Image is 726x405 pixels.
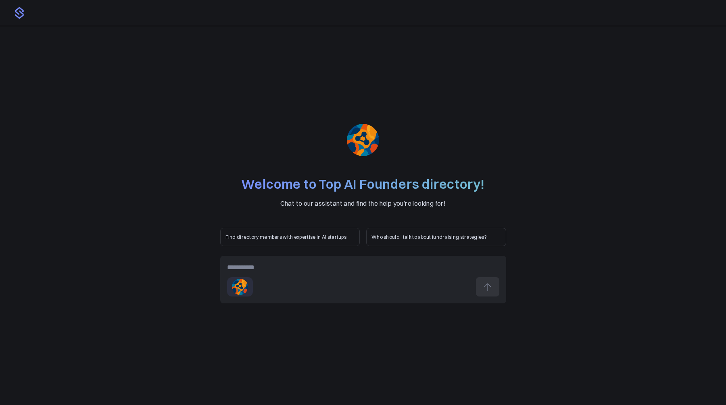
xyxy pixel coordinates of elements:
h1: Welcome to Top AI Founders directory! [220,175,506,194]
img: 6gff4iocxuy891buyeergockefh7 [232,279,248,295]
p: Chat to our assistant and find the help you’re looking for! [220,198,506,209]
p: Find directory members with expertise in AI startups [225,233,355,241]
p: Who should I talk to about fundraising strategies? [371,233,501,241]
img: 6gff4iocxuy891buyeergockefh7 [347,124,379,156]
img: logo.png [13,6,26,19]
